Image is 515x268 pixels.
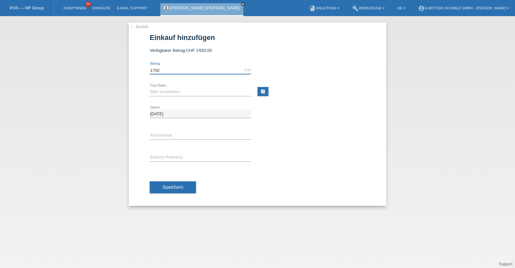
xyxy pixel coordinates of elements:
i: close [241,2,245,5]
a: [PERSON_NAME] [PERSON_NAME] [170,5,240,10]
i: calculate [260,89,266,94]
a: E-Mail Support [114,6,151,10]
a: ← Zurück [130,24,148,29]
a: close [241,2,245,6]
div: CHF [244,68,251,72]
i: build [352,5,359,12]
h1: Einkauf hinzufügen [150,33,365,42]
a: account_circleE-Motors Schweiz GmbH - [PERSON_NAME] ▾ [415,6,512,10]
i: account_circle [418,5,425,12]
button: Speichern [150,181,196,194]
span: CHF 1'650.00 [186,48,212,53]
a: Einkäufe [89,6,114,10]
span: Speichern [163,185,183,190]
span: 59 [85,2,91,7]
a: POS — MF Group [10,5,44,10]
i: book [309,5,316,12]
a: calculate [257,87,268,96]
a: Support [499,262,512,266]
div: Verfügbarer Betrag: [150,48,365,53]
a: bookAnleitung ▾ [306,6,342,10]
a: buildWerkzeuge ▾ [349,6,388,10]
a: DE ▾ [394,6,408,10]
a: Kund*innen [60,6,89,10]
